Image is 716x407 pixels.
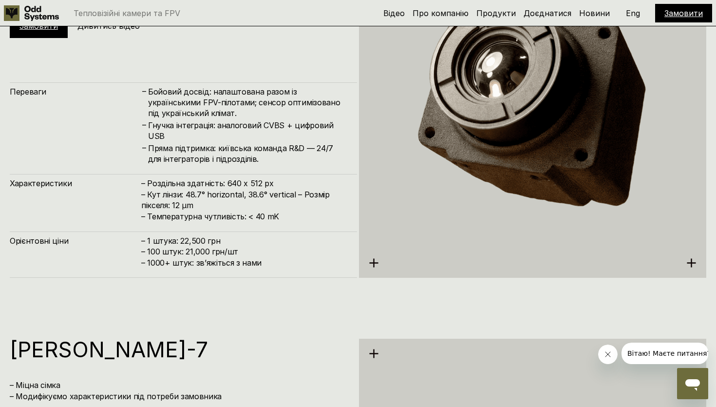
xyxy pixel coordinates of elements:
h1: [PERSON_NAME]-7 [10,339,347,360]
h4: Характеристики [10,178,141,189]
h4: Орієнтовні ціни [10,235,141,246]
p: Eng [626,9,640,17]
h4: – Роздільна здатність: 640 x 512 px – Кут лінзи: 48.7° horizontal, 38.6° vertical – Розмір піксел... [141,178,347,222]
a: Доєднатися [524,8,571,18]
iframe: Повідомлення від компанії [622,343,708,364]
a: Продукти [476,8,516,18]
h4: Бойовий досвід: налаштована разом із українськими FPV-пілотами; сенсор оптимізовано під українськ... [148,86,347,119]
iframe: Кнопка для запуску вікна повідомлень [677,368,708,399]
h4: – Міцна сімка – Модифікуємо характеристики під потреби замовника [10,380,347,402]
span: Вітаю! Маєте питання? [6,7,89,15]
a: Про компанію [413,8,469,18]
a: Новини [579,8,610,18]
h4: Пряма підтримка: київська команда R&D — 24/7 для інтеграторів і підрозділів. [148,143,347,165]
h4: – [142,142,146,153]
p: Тепловізійні камери та FPV [74,9,180,17]
h4: Гнучка інтеграція: аналоговий CVBS + цифровий USB [148,120,347,142]
h4: – [142,85,146,96]
a: Відео [383,8,405,18]
h4: – 1 штука: 22,500 грн – 100 штук: 21,000 грн/шт [141,235,347,268]
h4: Переваги [10,86,141,97]
span: – ⁠1000+ штук: звʼяжіться з нами [141,258,262,268]
a: Замовити [664,8,703,18]
h4: – [142,119,146,130]
iframe: Закрити повідомлення [598,345,618,364]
